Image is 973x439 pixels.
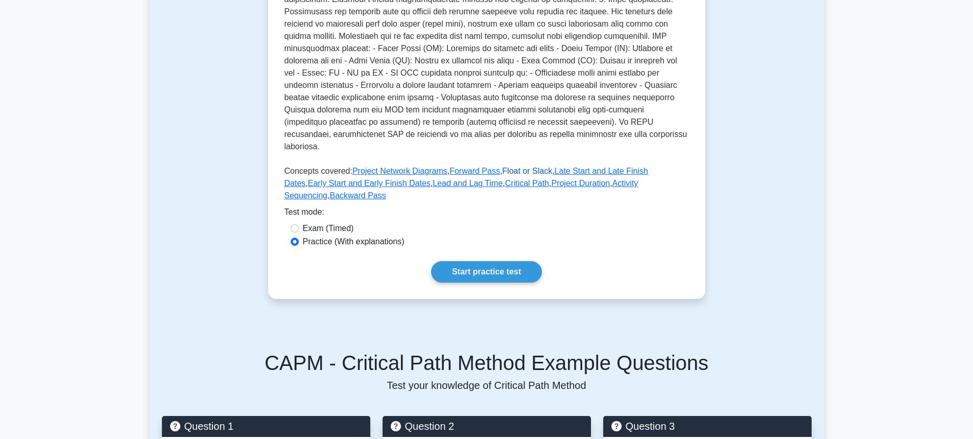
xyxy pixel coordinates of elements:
h5: Question 1 [170,420,362,432]
a: Backward Pass [329,191,386,200]
label: Exam (Timed) [303,222,354,235]
h5: Question 2 [391,420,583,432]
a: Float or Slack [502,167,552,175]
label: Practice (With explanations) [303,236,405,248]
a: Early Start and Early Finish Dates [308,179,431,188]
p: Concepts covered: , , , , , , , , , [284,165,689,206]
div: Test mode: [284,206,689,222]
a: Lead and Lag Time [433,179,503,188]
a: Critical Path [505,179,549,188]
a: Project Network Diagrams [352,167,447,175]
a: Forward Pass [449,167,500,175]
p: Test your knowledge of Critical Path Method [162,379,812,391]
h5: CAPM - Critical Path Method Example Questions [162,351,812,375]
a: Start practice test [431,261,542,283]
h5: Question 3 [611,420,803,432]
a: Project Duration [551,179,610,188]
